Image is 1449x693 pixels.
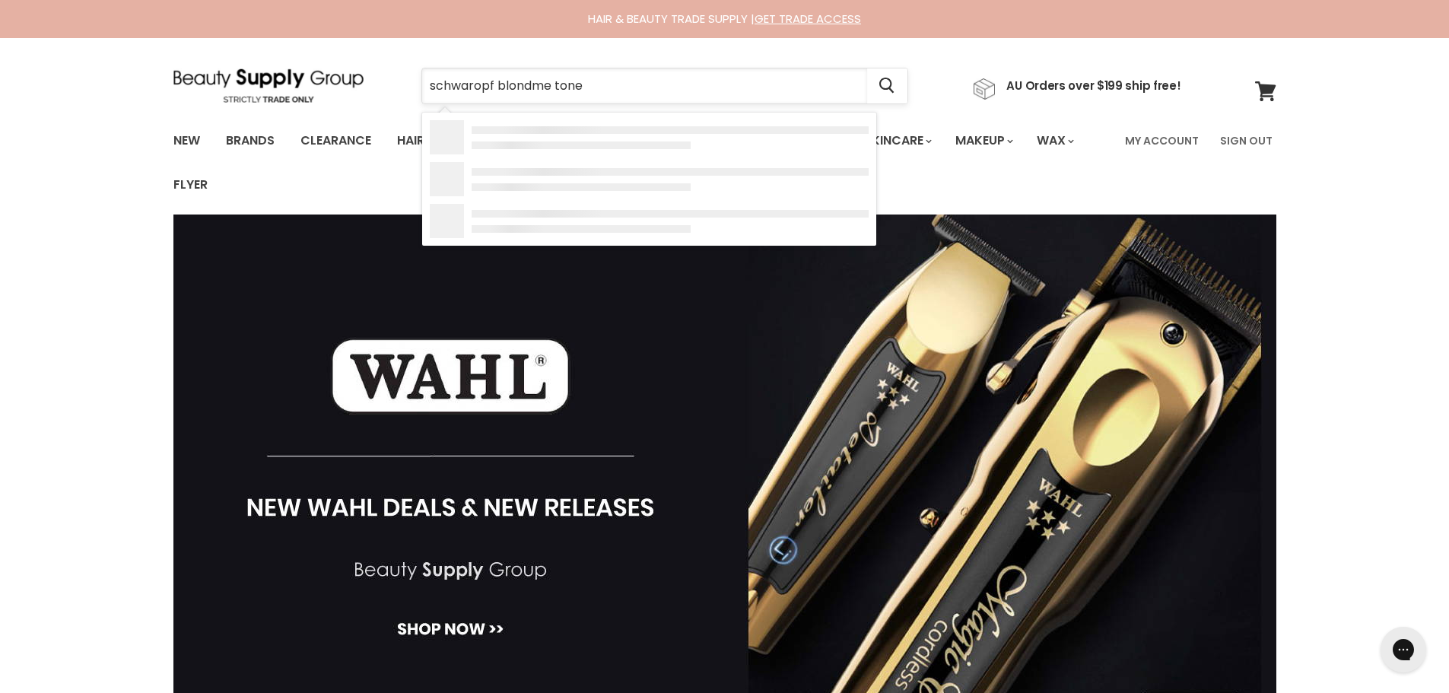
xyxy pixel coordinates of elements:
form: Product [421,68,908,104]
a: GET TRADE ACCESS [755,11,861,27]
a: Clearance [289,125,383,157]
a: New [162,125,211,157]
a: Flyer [162,169,219,201]
a: Wax [1025,125,1083,157]
ul: Main menu [162,119,1116,207]
a: Haircare [386,125,474,157]
nav: Main [154,119,1295,207]
div: HAIR & BEAUTY TRADE SUPPLY | [154,11,1295,27]
a: My Account [1116,125,1208,157]
a: Makeup [944,125,1022,157]
a: Skincare [853,125,941,157]
input: Search [422,68,867,103]
a: Sign Out [1211,125,1282,157]
iframe: Gorgias live chat messenger [1373,621,1434,678]
a: Brands [214,125,286,157]
button: Search [867,68,907,103]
